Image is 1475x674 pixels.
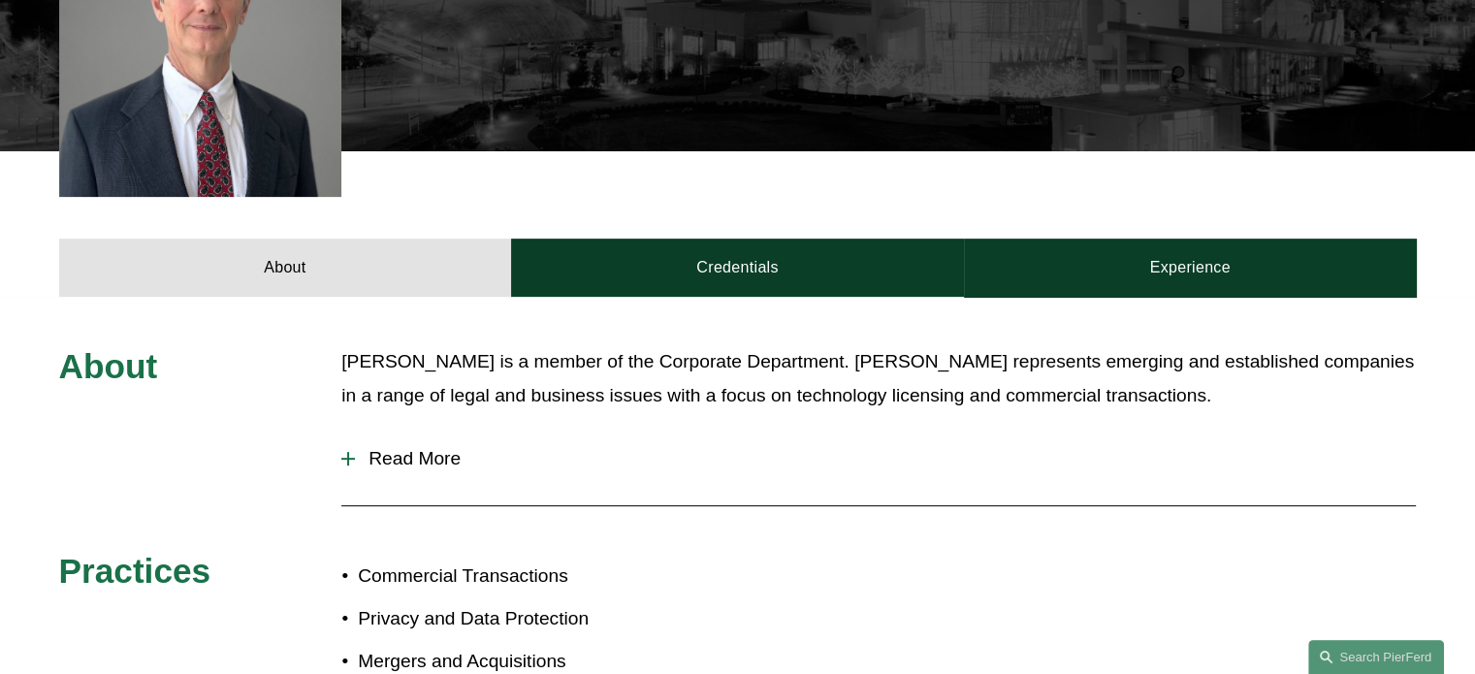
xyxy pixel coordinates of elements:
a: Credentials [511,239,964,297]
span: About [59,347,158,385]
p: Privacy and Data Protection [358,602,737,636]
span: Practices [59,552,211,590]
p: [PERSON_NAME] is a member of the Corporate Department. [PERSON_NAME] represents emerging and esta... [341,345,1416,412]
a: Search this site [1308,640,1444,674]
button: Read More [341,433,1416,484]
a: Experience [964,239,1417,297]
span: Read More [355,448,1416,469]
p: Commercial Transactions [358,560,737,594]
a: About [59,239,512,297]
